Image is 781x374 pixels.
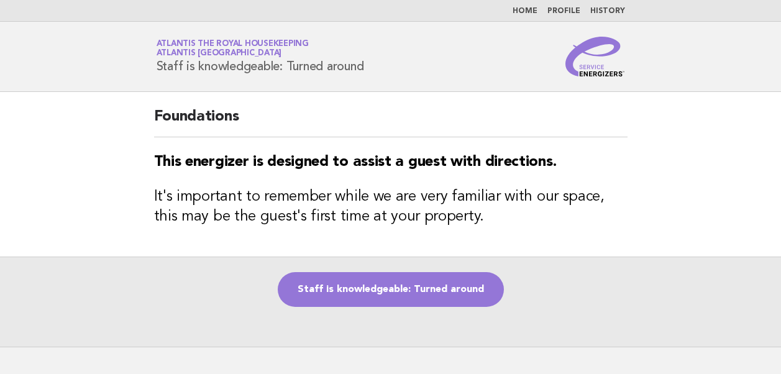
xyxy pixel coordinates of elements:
a: Home [513,7,537,15]
span: Atlantis [GEOGRAPHIC_DATA] [157,50,282,58]
a: History [590,7,625,15]
strong: This energizer is designed to assist a guest with directions. [154,155,557,170]
img: Service Energizers [565,37,625,76]
a: Profile [547,7,580,15]
a: Atlantis the Royal HousekeepingAtlantis [GEOGRAPHIC_DATA] [157,40,309,57]
a: Staff is knowledgeable: Turned around [278,272,504,307]
h1: Staff is knowledgeable: Turned around [157,40,364,73]
h3: It's important to remember while we are very familiar with our space, this may be the guest's fir... [154,187,628,227]
h2: Foundations [154,107,628,137]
